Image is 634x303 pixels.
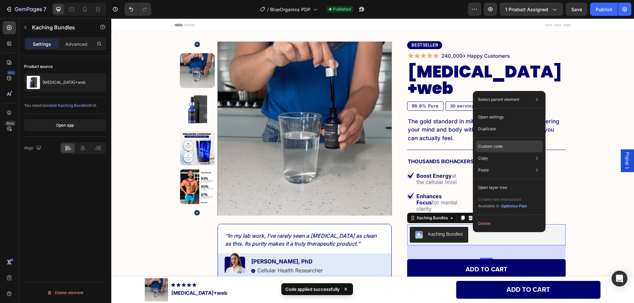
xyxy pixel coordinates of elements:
[5,121,16,126] div: Beta
[24,119,106,131] button: Open app
[114,213,272,229] p: ‘’In my lab work, I’ve rarely seen a [MEDICAL_DATA] as clean as this. Its purity makes it a truly...
[65,41,88,47] p: Advanced
[300,85,328,90] p: 99.9% Pure
[478,155,488,161] p: Copy
[24,144,43,153] div: Align
[27,76,40,89] img: product feature img
[124,3,151,16] div: Undo/Redo
[297,99,454,124] p: The gold standard in mitochondrial support — powering your mind and body with clean, noticeable r...
[501,203,527,209] button: Optimize Plan
[500,3,563,16] button: 1 product assigned
[83,23,89,29] button: Carousel Back Arrow
[475,218,543,229] button: Delete
[478,126,496,132] p: Duplicate
[304,197,338,202] div: Kaching Bundles
[146,249,212,255] p: Cellular Health Researcher
[478,167,489,173] p: Paste
[32,23,88,31] p: Kaching Bundles
[296,174,303,181] img: gempages_580429654658122665-55b86c00-3058-4197-a511-1675856c7cd5.webp
[478,185,507,191] p: Open layer tree
[339,85,390,90] p: 30 servings per bottle
[24,103,106,108] div: You need to first.
[140,240,212,246] p: [PERSON_NAME], PhD
[297,139,454,147] p: THOUSANDS BIOHACKERS LOVE IT BECAUSE:
[354,247,396,256] div: Add to cart
[384,175,436,194] p: with 18,000+ studies
[478,143,503,149] p: Custom code
[285,286,340,292] p: Code applied successfully
[267,6,269,13] span: /
[305,154,340,161] strong: Boost Energy
[384,154,423,161] strong: Supports Brain
[375,154,382,161] img: gempages_580429654658122665-55b86c00-3058-4197-a511-1675856c7cd5.webp
[590,3,618,16] button: Publish
[300,23,327,30] p: Bestseller
[305,174,331,187] strong: Enhances Focus
[571,7,582,12] span: Save
[501,203,527,209] div: Optimize Plan
[304,212,312,220] img: KachingBundles.png
[345,262,489,280] a: Add to cart
[33,41,51,47] p: Settings
[24,64,53,70] div: Product source
[296,34,328,41] img: gempages_580429654658122665-85709682-1037-47ec-8ee4-adf2c68bddb0.webp
[46,103,89,108] span: install Kaching Bundles
[24,288,106,298] button: Delete element
[478,196,527,203] p: Create new interaction
[113,234,134,255] img: gempages_580429654658122665-42bed30d-09b0-4e2c-8ff6-7695256d9d8b.webp
[478,97,519,103] p: Select parent element
[270,6,310,13] span: BlueOrganics PDP
[56,122,74,128] div: Open app
[305,154,354,167] p: at the cellular level
[59,270,117,279] h1: [MEDICAL_DATA]+web
[296,154,303,161] img: gempages_580429654658122665-55b86c00-3058-4197-a511-1675856c7cd5.webp
[317,212,352,219] div: Kaching Bundles
[111,18,634,303] iframe: Design area
[330,34,454,42] p: 240,000+ Happy Customers
[612,271,627,287] div: Open Intercom Messenger
[6,70,16,76] div: 450
[333,6,351,12] span: Published
[513,134,519,151] span: Popup 1
[384,174,411,187] strong: Backed by Science
[566,3,587,16] button: Save
[43,80,86,85] p: [MEDICAL_DATA]+web
[478,203,499,208] span: Available in
[596,6,612,13] div: Publish
[43,5,46,13] p: 7
[395,267,439,276] p: Add to cart
[299,208,357,224] button: Kaching Bundles
[296,45,454,79] h2: [MEDICAL_DATA]+web
[139,250,144,255] img: gempages_580429654658122665-8ea1df2f-93d1-401a-9d65-e1d3c87830c8.webp
[384,154,436,167] p: for long-term support
[59,264,86,269] img: gempages_580429654658122665-22349a56-858f-4aa2-b431-224ab5c8d688.webp
[296,241,454,262] button: Add to cart
[47,289,83,297] div: Delete element
[375,174,382,181] img: gempages_580429654658122665-55b86c00-3058-4197-a511-1675856c7cd5.webp
[305,175,354,194] p: for mental clarity
[505,6,548,13] span: 1 product assigned
[3,3,49,16] button: 7
[478,114,504,120] p: Open settings
[83,191,89,197] button: Carousel Next Arrow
